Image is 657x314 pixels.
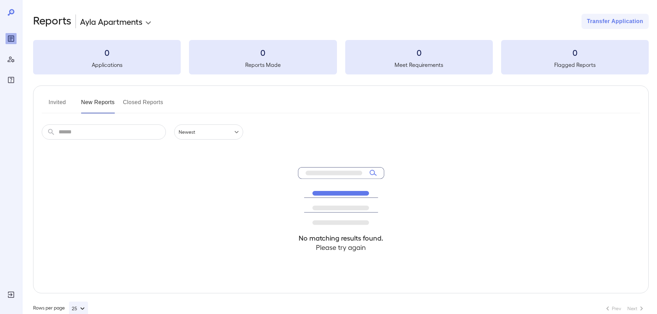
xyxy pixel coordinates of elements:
button: Invited [42,97,73,113]
div: Reports [6,33,17,44]
h3: 0 [345,47,493,58]
h5: Meet Requirements [345,61,493,69]
div: FAQ [6,74,17,85]
div: Manage Users [6,54,17,65]
p: Ayla Apartments [80,16,142,27]
button: Transfer Application [581,14,649,29]
button: Closed Reports [123,97,163,113]
h5: Reports Made [189,61,337,69]
h5: Flagged Reports [501,61,649,69]
h4: No matching results found. [298,233,384,243]
h2: Reports [33,14,71,29]
h4: Please try again [298,243,384,252]
div: Newest [174,124,243,140]
summary: 0Applications0Reports Made0Meet Requirements0Flagged Reports [33,40,649,74]
div: Log Out [6,289,17,300]
h3: 0 [189,47,337,58]
nav: pagination navigation [600,303,649,314]
h5: Applications [33,61,181,69]
h3: 0 [501,47,649,58]
button: New Reports [81,97,115,113]
h3: 0 [33,47,181,58]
